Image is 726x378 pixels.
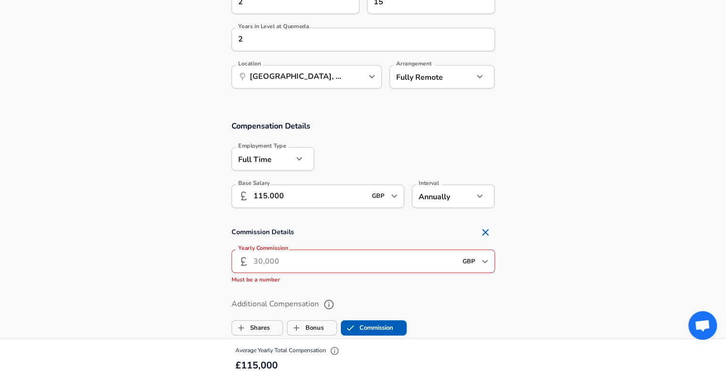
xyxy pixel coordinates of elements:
[238,245,288,251] label: Yearly Commission
[327,344,342,358] button: Explain Total Compensation
[476,223,495,242] button: Remove Section
[287,319,324,337] label: Bonus
[287,320,337,335] button: BonusBonus
[238,23,309,29] label: Years in Level at Quomeda
[238,143,286,149] label: Employment Type
[238,180,270,186] label: Base Salary
[231,320,283,335] button: SharesShares
[231,120,495,131] h3: Compensation Details
[231,147,293,171] div: Full Time
[231,223,495,242] h4: Commission Details
[688,311,717,340] div: Open chat
[412,184,473,208] div: Annually
[365,70,379,83] button: Open
[389,65,460,88] div: Fully Remote
[238,61,261,66] label: Location
[341,320,407,335] button: CommissionCommission
[231,28,474,51] input: 1
[235,346,342,354] span: Average Yearly Total Compensation
[396,61,431,66] label: Arrangement
[231,296,495,313] label: Additional Compensation
[232,319,250,337] span: Shares
[388,189,401,203] button: Open
[419,180,439,186] label: Interval
[369,189,388,204] input: USD
[341,319,393,337] label: Commission
[287,319,305,337] span: Bonus
[478,255,492,268] button: Open
[321,296,337,313] button: help
[341,319,359,337] span: Commission
[231,276,280,283] span: Must be a number
[253,249,439,273] input: 30,000
[232,319,270,337] label: Shares
[253,184,367,208] input: 100,000
[460,254,479,269] input: USD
